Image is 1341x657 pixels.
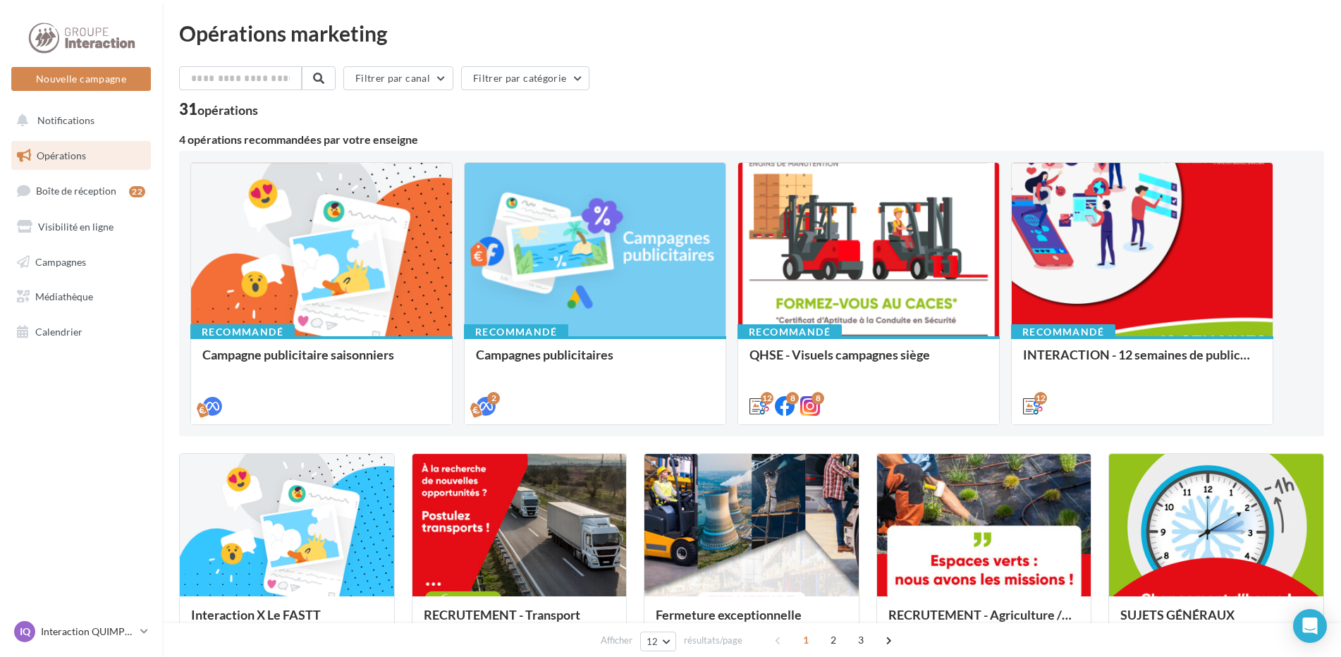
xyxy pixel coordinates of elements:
[129,186,145,197] div: 22
[647,636,659,647] span: 12
[8,141,154,171] a: Opérations
[1120,608,1312,636] div: SUJETS GÉNÉRAUX
[1011,324,1115,340] div: Recommandé
[179,23,1324,44] div: Opérations marketing
[197,104,258,116] div: opérations
[8,106,148,135] button: Notifications
[35,255,86,267] span: Campagnes
[684,634,742,647] span: résultats/page
[461,66,589,90] button: Filtrer par catégorie
[11,618,151,645] a: IQ Interaction QUIMPER
[41,625,135,639] p: Interaction QUIMPER
[35,326,82,338] span: Calendrier
[38,221,114,233] span: Visibilité en ligne
[424,608,616,636] div: RECRUTEMENT - Transport
[8,247,154,277] a: Campagnes
[190,324,295,340] div: Recommandé
[487,392,500,405] div: 2
[737,324,842,340] div: Recommandé
[343,66,453,90] button: Filtrer par canal
[20,625,30,639] span: IQ
[888,608,1080,636] div: RECRUTEMENT - Agriculture / Espaces verts
[179,134,1324,145] div: 4 opérations recommandées par votre enseigne
[191,608,383,636] div: Interaction X Le FASTT
[822,629,845,651] span: 2
[656,608,847,636] div: Fermeture exceptionnelle
[37,149,86,161] span: Opérations
[8,317,154,347] a: Calendrier
[8,212,154,242] a: Visibilité en ligne
[8,176,154,206] a: Boîte de réception22
[37,114,94,126] span: Notifications
[202,348,441,376] div: Campagne publicitaire saisonniers
[749,348,988,376] div: QHSE - Visuels campagnes siège
[812,392,824,405] div: 8
[11,67,151,91] button: Nouvelle campagne
[1034,392,1047,405] div: 12
[1293,609,1327,643] div: Open Intercom Messenger
[35,290,93,302] span: Médiathèque
[36,185,116,197] span: Boîte de réception
[786,392,799,405] div: 8
[476,348,714,376] div: Campagnes publicitaires
[640,632,676,651] button: 12
[850,629,872,651] span: 3
[761,392,773,405] div: 12
[1023,348,1261,376] div: INTERACTION - 12 semaines de publication
[8,282,154,312] a: Médiathèque
[464,324,568,340] div: Recommandé
[795,629,817,651] span: 1
[601,634,632,647] span: Afficher
[179,102,258,117] div: 31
